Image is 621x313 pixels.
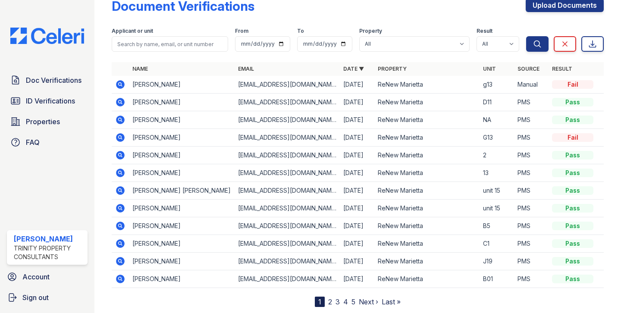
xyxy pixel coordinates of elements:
[340,94,374,111] td: [DATE]
[374,164,480,182] td: ReNew Marietta
[129,200,234,217] td: [PERSON_NAME]
[235,217,340,235] td: [EMAIL_ADDRESS][DOMAIN_NAME]
[480,147,514,164] td: 2
[552,66,572,72] a: Result
[552,116,593,124] div: Pass
[340,235,374,253] td: [DATE]
[235,28,248,34] label: From
[374,200,480,217] td: ReNew Marietta
[552,186,593,195] div: Pass
[129,217,234,235] td: [PERSON_NAME]
[235,111,340,129] td: [EMAIL_ADDRESS][DOMAIN_NAME]
[14,244,84,261] div: Trinity Property Consultants
[351,297,355,306] a: 5
[129,111,234,129] td: [PERSON_NAME]
[22,292,49,303] span: Sign out
[343,66,364,72] a: Date ▼
[235,94,340,111] td: [EMAIL_ADDRESS][DOMAIN_NAME]
[374,147,480,164] td: ReNew Marietta
[14,234,84,244] div: [PERSON_NAME]
[483,66,496,72] a: Unit
[552,239,593,248] div: Pass
[480,182,514,200] td: unit 15
[514,164,549,182] td: PMS
[480,253,514,270] td: J19
[480,217,514,235] td: B5
[340,200,374,217] td: [DATE]
[7,113,88,130] a: Properties
[328,297,332,306] a: 2
[477,28,492,34] label: Result
[514,253,549,270] td: PMS
[374,111,480,129] td: ReNew Marietta
[374,129,480,147] td: ReNew Marietta
[382,297,401,306] a: Last »
[514,200,549,217] td: PMS
[374,270,480,288] td: ReNew Marietta
[7,72,88,89] a: Doc Verifications
[343,297,348,306] a: 4
[340,270,374,288] td: [DATE]
[340,129,374,147] td: [DATE]
[129,76,234,94] td: [PERSON_NAME]
[514,217,549,235] td: PMS
[340,182,374,200] td: [DATE]
[235,182,340,200] td: [EMAIL_ADDRESS][DOMAIN_NAME]
[315,297,325,307] div: 1
[129,94,234,111] td: [PERSON_NAME]
[552,257,593,266] div: Pass
[374,182,480,200] td: ReNew Marietta
[374,253,480,270] td: ReNew Marietta
[374,76,480,94] td: ReNew Marietta
[480,164,514,182] td: 13
[340,76,374,94] td: [DATE]
[129,129,234,147] td: [PERSON_NAME]
[552,151,593,160] div: Pass
[514,111,549,129] td: PMS
[235,164,340,182] td: [EMAIL_ADDRESS][DOMAIN_NAME]
[3,289,91,306] a: Sign out
[238,66,254,72] a: Email
[129,164,234,182] td: [PERSON_NAME]
[552,133,593,142] div: Fail
[374,235,480,253] td: ReNew Marietta
[129,182,234,200] td: [PERSON_NAME] [PERSON_NAME]
[514,235,549,253] td: PMS
[340,164,374,182] td: [DATE]
[480,235,514,253] td: C1
[129,253,234,270] td: [PERSON_NAME]
[235,129,340,147] td: [EMAIL_ADDRESS][DOMAIN_NAME]
[340,147,374,164] td: [DATE]
[480,76,514,94] td: g13
[514,182,549,200] td: PMS
[514,270,549,288] td: PMS
[235,76,340,94] td: [EMAIL_ADDRESS][DOMAIN_NAME]
[480,270,514,288] td: B01
[359,28,382,34] label: Property
[517,66,539,72] a: Source
[374,94,480,111] td: ReNew Marietta
[7,134,88,151] a: FAQ
[374,217,480,235] td: ReNew Marietta
[129,147,234,164] td: [PERSON_NAME]
[552,204,593,213] div: Pass
[552,169,593,177] div: Pass
[480,200,514,217] td: unit 15
[3,268,91,285] a: Account
[112,28,153,34] label: Applicant or unit
[378,66,407,72] a: Property
[514,129,549,147] td: PMS
[336,297,340,306] a: 3
[340,253,374,270] td: [DATE]
[235,235,340,253] td: [EMAIL_ADDRESS][DOMAIN_NAME]
[235,270,340,288] td: [EMAIL_ADDRESS][DOMAIN_NAME]
[480,111,514,129] td: NA
[340,217,374,235] td: [DATE]
[552,275,593,283] div: Pass
[297,28,304,34] label: To
[552,222,593,230] div: Pass
[514,94,549,111] td: PMS
[112,36,228,52] input: Search by name, email, or unit number
[359,297,378,306] a: Next ›
[340,111,374,129] td: [DATE]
